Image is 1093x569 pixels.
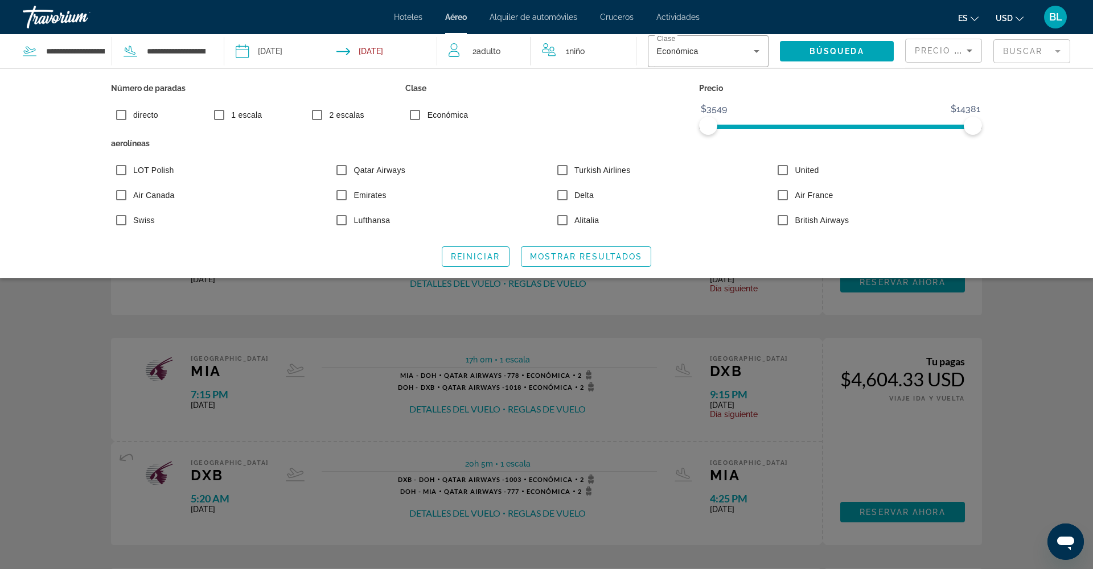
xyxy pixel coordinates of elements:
[949,101,982,118] span: $14381
[437,34,636,68] button: Travelers: 2 adults, 1 child
[131,215,155,226] label: Swiss
[699,125,982,127] ngx-slider: ngx-slider
[572,215,599,226] label: Alitalia
[451,252,500,261] span: Reiniciar
[566,43,585,59] span: 1
[336,34,383,68] button: Return date: Jan 3, 2026
[111,135,982,151] p: aerolíneas
[445,13,467,22] a: Aéreo
[131,189,175,201] label: Air Canada
[133,110,158,119] span: directo
[958,10,979,26] button: Change language
[394,13,422,22] a: Hoteles
[530,252,643,261] span: Mostrar resultados
[810,47,864,56] span: Búsqueda
[490,13,577,22] a: Alquiler de automóviles
[1041,5,1070,29] button: User Menu
[656,13,700,22] a: Actividades
[111,80,394,96] p: Número de paradas
[657,47,698,56] span: Económica
[352,164,405,176] label: Qatar Airways
[405,80,688,96] p: Clase
[572,164,630,176] label: Turkish Airlines
[569,47,585,56] span: Niño
[699,101,729,118] span: $3549
[996,14,1013,23] span: USD
[442,246,509,267] button: Reiniciar
[915,46,1003,55] span: Precio más bajo
[236,34,282,68] button: Depart date: Dec 28, 2025
[793,164,819,176] label: United
[521,246,652,267] button: Mostrar resultados
[352,215,391,226] label: Lufthansa
[699,80,982,96] p: Precio
[472,43,500,59] span: 2
[996,10,1024,26] button: Change currency
[793,215,849,226] label: British Airways
[793,189,833,201] label: Air France
[993,39,1070,64] button: Filter
[1049,11,1062,23] span: BL
[600,13,634,22] a: Cruceros
[1047,523,1084,560] iframe: Botón para iniciar la ventana de mensajería
[23,2,137,32] a: Travorium
[780,41,894,61] button: Búsqueda
[915,44,972,57] mat-select: Sort by
[657,35,676,43] mat-label: Clase
[428,110,469,119] span: Económica
[958,14,968,23] span: es
[964,117,982,135] span: ngx-slider-max
[572,189,594,201] label: Delta
[131,164,174,176] label: LOT Polish
[699,117,717,135] span: ngx-slider
[352,189,387,201] label: Emirates
[231,110,262,119] span: 1 escala
[329,110,364,119] span: 2 escalas
[476,47,500,56] span: Adulto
